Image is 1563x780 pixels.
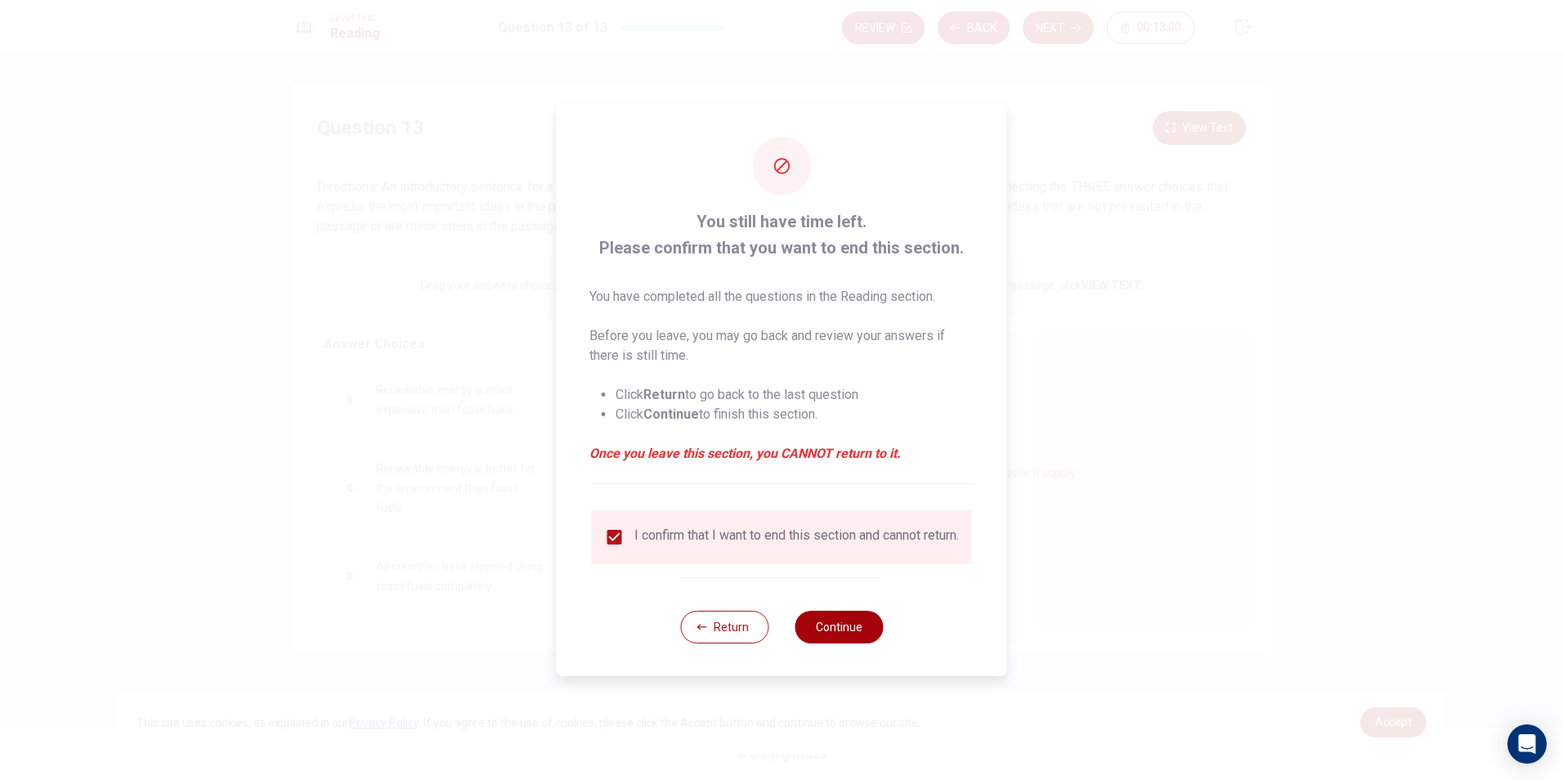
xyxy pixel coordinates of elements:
div: Open Intercom Messenger [1507,724,1547,764]
li: Click to finish this section. [616,405,974,424]
div: I confirm that I want to end this section and cannot return. [634,527,959,547]
p: Before you leave, you may go back and review your answers if there is still time. [589,326,974,365]
li: Click to go back to the last question [616,385,974,405]
strong: Return [643,387,685,402]
p: You have completed all the questions in the Reading section. [589,287,974,307]
button: Continue [795,611,883,643]
button: Return [680,611,768,643]
span: You still have time left. Please confirm that you want to end this section. [589,208,974,261]
em: Once you leave this section, you CANNOT return to it. [589,444,974,464]
strong: Continue [643,406,699,422]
